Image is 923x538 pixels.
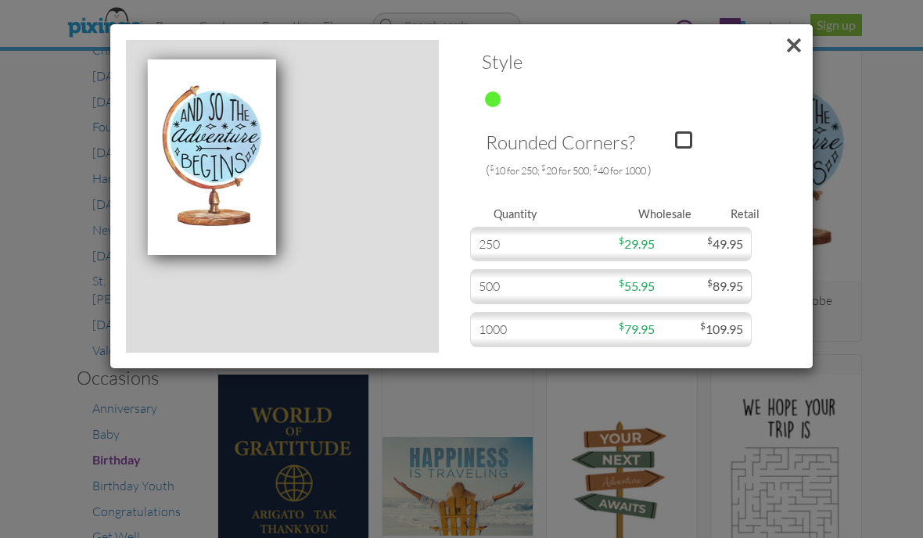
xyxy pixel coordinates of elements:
[627,206,699,223] div: Wholesale
[479,278,567,296] div: 500
[541,164,593,177] span: 20 for 500
[148,59,276,255] img: 20220513-163936-8fa26b3e7650-250.jpg
[655,235,743,253] div: 49.95
[537,164,540,177] span: ;
[482,52,771,72] h3: Style
[593,163,598,173] sup: $
[541,163,546,173] sup: $
[619,278,655,293] span: 55.95
[619,236,655,251] span: 29.95
[619,321,655,336] span: 79.95
[490,163,494,173] sup: $
[490,164,541,177] span: 10 for 250
[699,206,772,223] div: Retail
[593,164,648,177] span: 40 for 1000
[470,157,655,183] td: ( )
[619,235,624,246] sup: $
[479,235,567,253] div: 250
[655,321,743,339] div: 109.95
[589,164,591,177] span: ;
[619,277,624,289] sup: $
[619,320,624,332] sup: $
[707,277,713,289] sup: $
[486,132,640,152] h3: Rounded Corners?
[700,320,706,332] sup: $
[707,235,713,246] sup: $
[655,278,743,296] div: 89.95
[482,206,627,223] div: Quantity
[479,321,567,339] div: 1000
